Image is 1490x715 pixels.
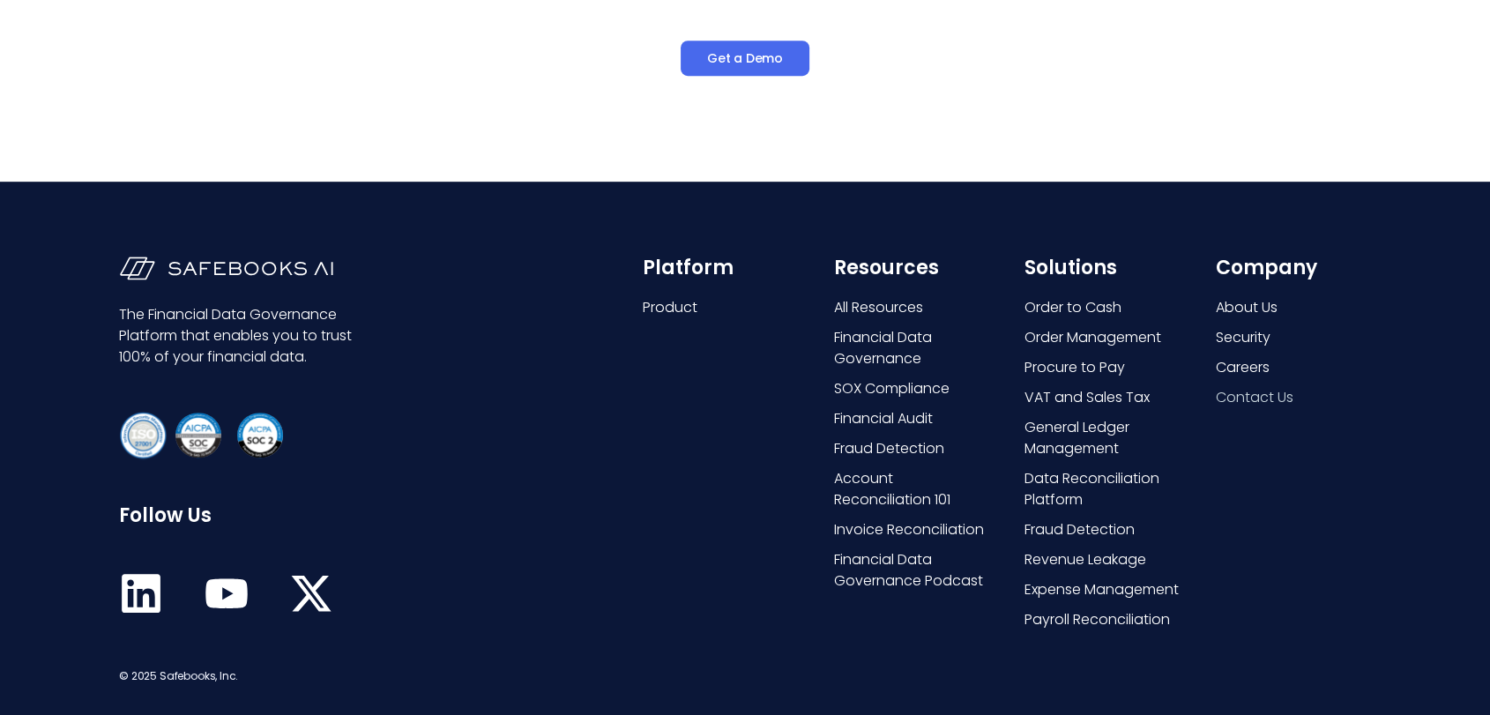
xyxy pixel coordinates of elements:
[1024,327,1180,348] a: Order Management
[1024,549,1146,570] span: Revenue Leakage
[833,549,988,592] a: Financial Data Governance Podcast
[1024,579,1179,600] span: Expense Management
[1024,387,1150,408] span: VAT and Sales Tax
[833,257,988,279] h6: Resources
[1024,468,1180,510] a: Data Reconciliation Platform
[119,668,238,683] span: © 2025 Safebooks, Inc.
[833,408,932,429] span: Financial Audit
[707,49,783,67] span: Get a Demo
[833,438,988,459] a: Fraud Detection
[1024,549,1180,570] a: Revenue Leakage
[1215,297,1370,318] a: About Us
[1024,519,1135,540] span: Fraud Detection
[1215,357,1370,378] a: Careers
[1024,519,1180,540] a: Fraud Detection
[1024,609,1180,630] a: Payroll Reconciliation
[1215,327,1370,348] a: Security
[1215,327,1270,348] span: Security
[1215,257,1370,279] h6: Company
[833,438,943,459] span: Fraud Detection
[1024,297,1121,318] span: Order to Cash
[833,468,988,510] a: Account Reconciliation 101
[833,519,983,540] span: Invoice Reconciliation
[833,378,988,399] a: SOX Compliance
[833,378,949,399] span: SOX Compliance
[1215,387,1370,408] a: Contact Us
[1024,357,1180,378] a: Procure to Pay
[1024,357,1125,378] span: Procure to Pay
[643,297,798,318] a: Product
[1024,387,1180,408] a: VAT and Sales Tax
[681,41,809,76] a: Get a Demo
[1024,579,1180,600] a: Expense Management
[833,519,988,540] a: Invoice Reconciliation
[1024,417,1180,459] a: General Ledger Management
[119,504,357,527] h6: Follow Us
[1024,257,1180,279] h6: Solutions
[1215,297,1277,318] span: About Us
[1024,327,1161,348] span: Order Management
[833,327,988,369] a: Financial Data Governance
[643,297,697,318] span: Product
[1024,609,1170,630] span: Payroll Reconciliation
[1215,387,1293,408] span: Contact Us
[643,257,798,279] h6: Platform
[1024,297,1180,318] a: Order to Cash
[833,408,988,429] a: Financial Audit
[833,297,922,318] span: All Resources
[1215,357,1269,378] span: Careers
[119,304,357,368] p: The Financial Data Governance Platform that enables you to trust 100% of your financial data.
[833,297,988,318] a: All Resources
